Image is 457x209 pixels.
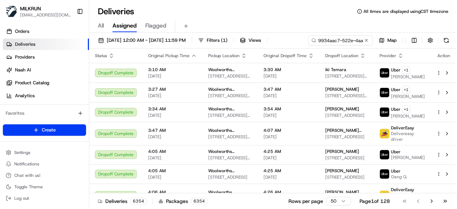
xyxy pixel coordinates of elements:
[208,113,252,118] span: [STREET_ADDRESS][PERSON_NAME]
[3,26,89,37] a: Orders
[308,35,373,45] input: Type to search
[15,28,29,35] span: Orders
[402,86,410,94] button: +1
[3,108,86,119] div: Favorites
[148,67,197,73] span: 3:10 AM
[3,77,89,89] a: Product Catalog
[436,53,451,59] div: Action
[263,67,314,73] span: 3:30 AM
[207,37,227,44] span: Filters
[148,93,197,99] span: [DATE]
[391,87,401,93] span: Uber
[380,88,389,97] img: uber-new-logo.jpeg
[325,86,359,92] span: [PERSON_NAME]
[325,134,368,140] span: [STREET_ADDRESS]
[263,149,314,154] span: 4:25 AM
[208,67,252,73] span: Woolworths Supermarket [GEOGRAPHIC_DATA] - [GEOGRAPHIC_DATA]
[263,168,314,174] span: 4:25 AM
[148,73,197,79] span: [DATE]
[325,53,358,59] span: Dropoff Location
[325,189,359,195] span: [PERSON_NAME]
[380,68,389,78] img: uber-new-logo.jpeg
[387,37,397,44] span: Map
[208,189,252,195] span: Woolworths Supermarket [GEOGRAPHIC_DATA] - [GEOGRAPHIC_DATA]
[263,128,314,133] span: 4:07 AM
[325,128,368,133] span: [PERSON_NAME] uparsand
[325,149,359,154] span: [PERSON_NAME]
[148,174,197,180] span: [DATE]
[380,191,389,200] img: delivereasy_logo.png
[15,41,35,48] span: Deliveries
[391,131,425,142] span: Delivereasy driver
[15,80,49,86] span: Product Catalog
[391,125,414,131] span: DeliverEasy
[130,198,147,204] div: 6354
[148,168,197,174] span: 4:05 AM
[191,198,207,204] div: 6354
[20,5,41,12] button: MILKRUN
[263,106,314,112] span: 3:54 AM
[3,182,86,192] button: Toggle Theme
[14,184,43,190] span: Toggle Theme
[148,53,190,59] span: Original Pickup Time
[6,6,17,17] img: MILKRUN
[208,128,252,133] span: Woolworths Supermarket [GEOGRAPHIC_DATA] - [GEOGRAPHIC_DATA]
[148,113,197,118] span: [DATE]
[325,67,346,73] span: iki Temara
[98,198,147,205] div: Deliveries
[391,67,401,73] span: Uber
[263,53,307,59] span: Original Dropoff Time
[208,106,252,112] span: Woolworths Supermarket [GEOGRAPHIC_DATA] - [GEOGRAPHIC_DATA]
[263,174,314,180] span: [DATE]
[391,149,401,155] span: Uber
[391,74,425,80] span: [PERSON_NAME]
[15,67,31,73] span: Nash AI
[391,187,414,193] span: DeliverEasy
[391,168,401,174] span: Uber
[208,149,252,154] span: Woolworths Supermarket NZ - [GEOGRAPHIC_DATA]
[148,189,197,195] span: 4:06 AM
[95,53,107,59] span: Status
[3,148,86,158] button: Settings
[208,134,252,140] span: [STREET_ADDRESS][PERSON_NAME]
[237,35,264,45] button: Views
[98,6,134,17] h1: Deliveries
[391,155,425,160] span: [PERSON_NAME]
[263,134,314,140] span: [DATE]
[3,51,89,63] a: Providers
[148,155,197,161] span: [DATE]
[208,93,252,99] span: [STREET_ADDRESS][PERSON_NAME]
[263,86,314,92] span: 3:47 AM
[325,106,359,112] span: [PERSON_NAME]
[391,94,425,99] span: [PERSON_NAME]
[208,73,252,79] span: [STREET_ADDRESS][PERSON_NAME]
[3,3,74,20] button: MILKRUNMILKRUN[EMAIL_ADDRESS][DOMAIN_NAME]
[14,161,39,167] span: Notifications
[402,66,410,74] button: +1
[159,198,207,205] div: Packages
[208,155,252,161] span: [STREET_ADDRESS][PERSON_NAME][PERSON_NAME]
[402,105,410,113] button: +1
[376,35,400,45] button: Map
[263,93,314,99] span: [DATE]
[14,173,40,178] span: Chat with us!
[3,39,89,50] a: Deliveries
[391,193,425,204] span: Delivereasy driver
[208,174,252,180] span: [STREET_ADDRESS]
[14,195,29,201] span: Log out
[208,168,252,174] span: Woolworths Supermarket [GEOGRAPHIC_DATA] - [GEOGRAPHIC_DATA]
[107,37,186,44] span: [DATE] 12:00 AM - [DATE] 11:59 PM
[380,150,389,159] img: uber-new-logo.jpeg
[3,193,86,203] button: Log out
[263,113,314,118] span: [DATE]
[98,21,104,30] span: All
[380,108,389,117] img: uber-new-logo.jpeg
[208,86,252,92] span: Woolworths Supermarket [GEOGRAPHIC_DATA] - [GEOGRAPHIC_DATA]
[3,64,89,76] a: Nash AI
[263,73,314,79] span: [DATE]
[391,113,425,119] span: [PERSON_NAME]
[325,168,359,174] span: [PERSON_NAME]
[221,37,227,44] span: ( 1 )
[325,93,368,99] span: [STREET_ADDRESS][PERSON_NAME]
[3,170,86,180] button: Chat with us!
